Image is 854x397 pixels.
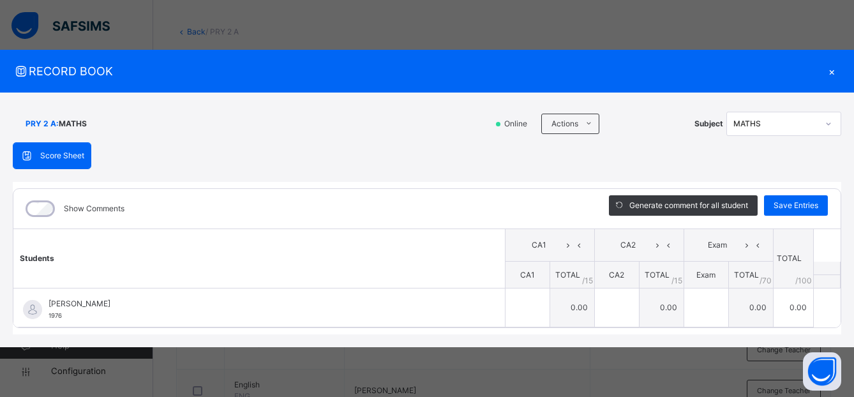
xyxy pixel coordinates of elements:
td: 0.00 [550,288,594,327]
span: Actions [551,118,578,130]
span: Online [503,118,535,130]
span: PRY 2 A : [26,118,59,130]
span: TOTAL [555,270,580,280]
td: 0.00 [639,288,684,327]
span: Students [20,253,54,263]
span: Generate comment for all student [629,200,748,211]
span: Save Entries [774,200,818,211]
span: Exam [694,239,742,251]
td: 0.00 [728,288,773,327]
span: CA2 [609,270,624,280]
span: / 15 [582,275,593,287]
span: /100 [795,275,812,287]
span: [PERSON_NAME] [49,298,476,310]
span: Subject [694,118,723,130]
th: TOTAL [773,229,813,288]
span: CA1 [520,270,535,280]
span: MATHS [59,118,87,130]
span: CA2 [604,239,652,251]
span: 1976 [49,312,62,319]
span: TOTAL [645,270,670,280]
span: / 15 [671,275,682,287]
label: Show Comments [64,203,124,214]
div: × [822,63,841,80]
span: RECORD BOOK [13,63,822,80]
td: 0.00 [773,288,813,327]
span: / 70 [760,275,772,287]
span: CA1 [515,239,563,251]
div: MATHS [733,118,818,130]
span: TOTAL [734,270,759,280]
span: Score Sheet [40,150,84,161]
img: default.svg [23,300,42,319]
span: Exam [696,270,715,280]
button: Open asap [803,352,841,391]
